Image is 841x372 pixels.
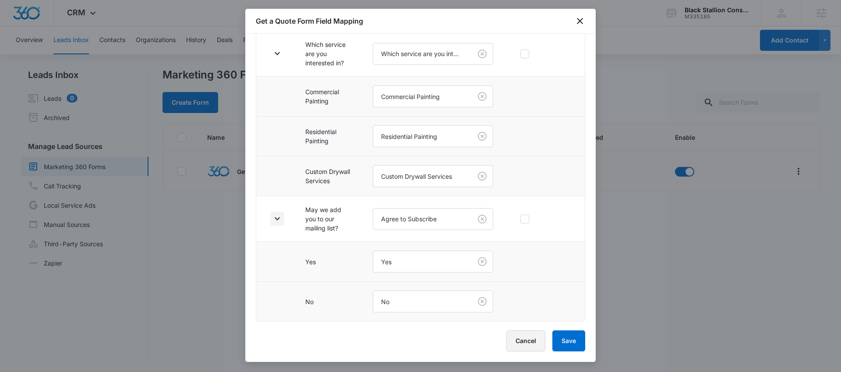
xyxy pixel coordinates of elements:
button: Clear [475,294,489,308]
button: Clear [475,169,489,183]
td: Custom Drywall Services [295,156,362,196]
button: Clear [475,255,489,269]
td: Which service are you interested in? [295,31,362,77]
button: Clear [475,212,489,226]
td: Commercial Painting [295,77,362,117]
button: Clear [475,89,489,103]
td: May we add you to our mailing list? [295,196,362,242]
td: Yes [295,242,362,282]
button: close [575,16,585,26]
button: Cancel [506,330,545,351]
button: Clear [475,129,489,143]
button: Save [552,330,585,351]
button: Clear [475,47,489,61]
button: Toggle Row Expanded [270,212,284,226]
td: No [295,282,362,322]
h1: Get a Quote Form Field Mapping [256,16,363,26]
button: Toggle Row Expanded [270,46,284,60]
td: Residential Painting [295,117,362,156]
